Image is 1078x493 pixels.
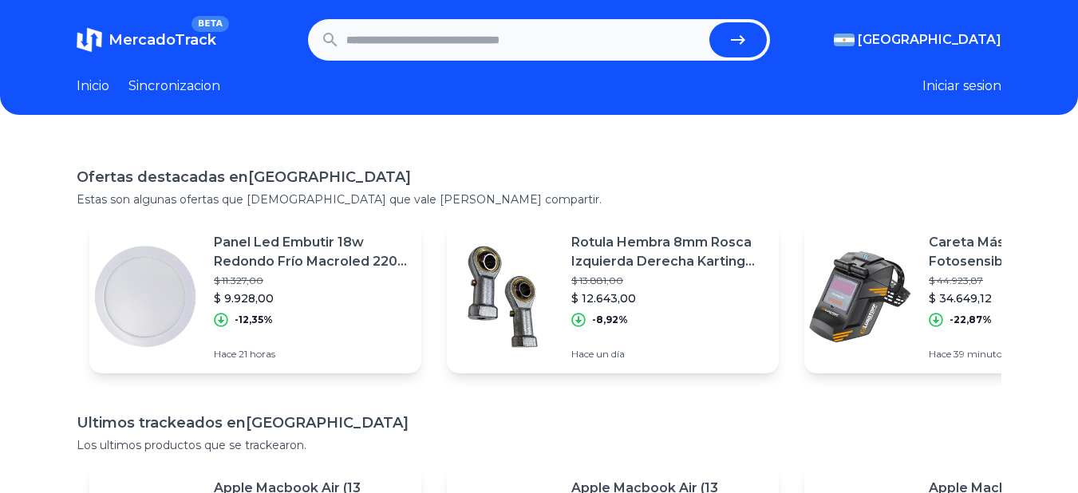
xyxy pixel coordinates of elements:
p: Hace un día [571,348,766,361]
p: Estas son algunas ofertas que [DEMOGRAPHIC_DATA] que vale [PERSON_NAME] compartir. [77,191,1001,207]
a: Sincronizacion [128,77,220,96]
img: Featured image [447,241,559,353]
p: -22,87% [950,314,992,326]
h1: Ofertas destacadas en [GEOGRAPHIC_DATA] [77,166,1001,188]
p: $ 9.928,00 [214,290,409,306]
span: MercadoTrack [109,31,216,49]
button: [GEOGRAPHIC_DATA] [834,30,1001,49]
p: -8,92% [592,314,628,326]
p: $ 11.327,00 [214,274,409,287]
a: Featured imagePanel Led Embutir 18w Redondo Frío Macroled 220v + Garantía$ 11.327,00$ 9.928,00-12... [89,220,421,373]
img: Featured image [89,241,201,353]
p: Hace 21 horas [214,348,409,361]
p: $ 13.881,00 [571,274,766,287]
a: MercadoTrackBETA [77,27,216,53]
span: [GEOGRAPHIC_DATA] [858,30,1001,49]
img: MercadoTrack [77,27,102,53]
p: Panel Led Embutir 18w Redondo Frío Macroled 220v + Garantía [214,233,409,271]
h1: Ultimos trackeados en [GEOGRAPHIC_DATA] [77,412,1001,434]
p: -12,35% [235,314,273,326]
p: $ 12.643,00 [571,290,766,306]
a: Inicio [77,77,109,96]
a: Featured imageRotula Hembra 8mm Rosca Izquierda Derecha Karting Kart 2uni$ 13.881,00$ 12.643,00-8... [447,220,779,373]
span: BETA [192,16,229,32]
img: Featured image [804,241,916,353]
p: Rotula Hembra 8mm Rosca Izquierda Derecha Karting Kart 2uni [571,233,766,271]
p: Los ultimos productos que se trackearon. [77,437,1001,453]
button: Iniciar sesion [922,77,1001,96]
img: Argentina [834,34,855,46]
